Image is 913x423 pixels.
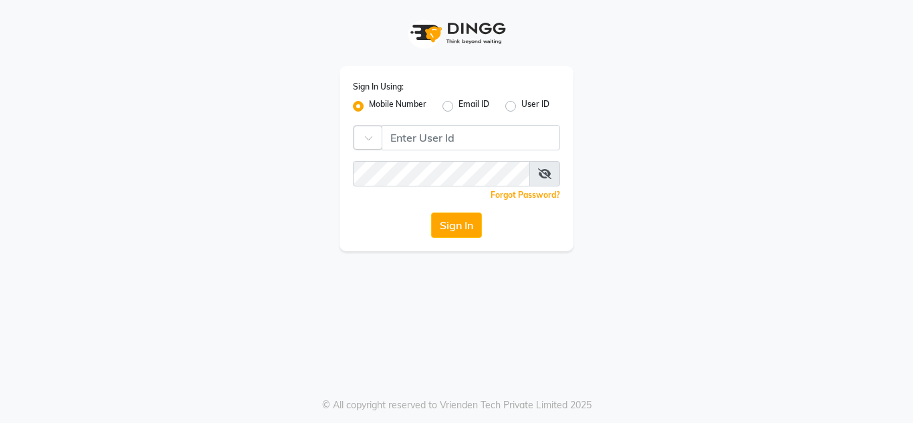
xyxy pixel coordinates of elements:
label: User ID [521,98,549,114]
img: logo1.svg [403,13,510,53]
input: Username [353,161,530,186]
a: Forgot Password? [491,190,560,200]
label: Sign In Using: [353,81,404,93]
label: Mobile Number [369,98,426,114]
label: Email ID [459,98,489,114]
input: Username [382,125,560,150]
button: Sign In [431,213,482,238]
